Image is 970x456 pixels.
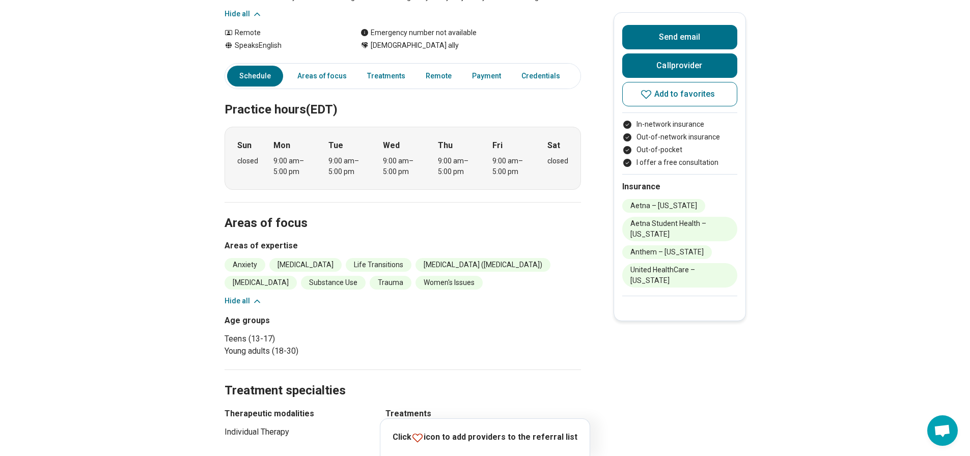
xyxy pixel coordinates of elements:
[622,217,737,241] li: Aetna Student Health – [US_STATE]
[622,145,737,155] li: Out-of-pocket
[291,66,353,87] a: Areas of focus
[622,132,737,142] li: Out-of-network insurance
[328,156,368,177] div: 9:00 am – 5:00 pm
[225,190,581,232] h2: Areas of focus
[622,82,737,106] button: Add to favorites
[383,139,400,152] strong: Wed
[622,119,737,168] ul: Payment options
[225,27,340,38] div: Remote
[328,139,343,152] strong: Tue
[227,66,283,87] a: Schedule
[273,156,313,177] div: 9:00 am – 5:00 pm
[622,199,705,213] li: Aetna – [US_STATE]
[225,240,581,252] h3: Areas of expertise
[269,258,342,272] li: [MEDICAL_DATA]
[370,276,411,290] li: Trauma
[225,258,265,272] li: Anxiety
[225,358,581,400] h2: Treatment specialties
[225,345,399,357] li: Young adults (18-30)
[438,139,453,152] strong: Thu
[225,408,367,420] h3: Therapeutic modalities
[927,415,958,446] div: Open chat
[622,181,737,193] h2: Insurance
[622,157,737,168] li: I offer a free consultation
[622,53,737,78] button: Callprovider
[466,66,507,87] a: Payment
[225,315,399,327] h3: Age groups
[547,139,560,152] strong: Sat
[346,258,411,272] li: Life Transitions
[225,426,367,438] li: Individual Therapy
[438,156,477,177] div: 9:00 am – 5:00 pm
[225,77,581,119] h2: Practice hours (EDT)
[622,263,737,288] li: United HealthCare – [US_STATE]
[622,25,737,49] button: Send email
[492,156,532,177] div: 9:00 am – 5:00 pm
[393,431,577,444] p: Click icon to add providers to the referral list
[622,245,712,259] li: Anthem – [US_STATE]
[515,66,566,87] a: Credentials
[301,276,366,290] li: Substance Use
[225,296,262,306] button: Hide all
[415,276,483,290] li: Women's Issues
[237,156,258,166] div: closed
[492,139,503,152] strong: Fri
[547,156,568,166] div: closed
[361,66,411,87] a: Treatments
[273,139,290,152] strong: Mon
[225,333,399,345] li: Teens (13-17)
[654,90,715,98] span: Add to favorites
[361,27,477,38] div: Emergency number not available
[574,66,611,87] a: Other
[415,258,550,272] li: [MEDICAL_DATA] ([MEDICAL_DATA])
[225,127,581,190] div: When does the program meet?
[385,408,581,420] h3: Treatments
[237,139,252,152] strong: Sun
[622,119,737,130] li: In-network insurance
[225,276,297,290] li: [MEDICAL_DATA]
[225,40,340,51] div: Speaks English
[420,66,458,87] a: Remote
[371,40,459,51] span: [DEMOGRAPHIC_DATA] ally
[225,9,262,19] button: Hide all
[383,156,422,177] div: 9:00 am – 5:00 pm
